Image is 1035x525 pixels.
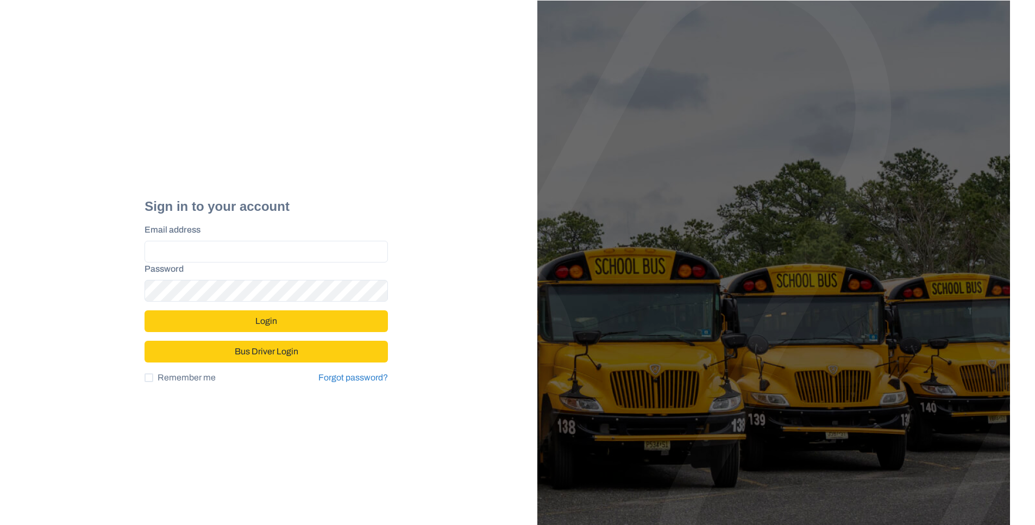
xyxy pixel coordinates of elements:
button: Login [145,310,388,332]
label: Email address [145,223,381,236]
span: Remember me [158,371,216,384]
label: Password [145,262,381,276]
a: Forgot password? [318,373,388,382]
a: Bus Driver Login [145,342,388,351]
button: Bus Driver Login [145,341,388,362]
h2: Sign in to your account [145,199,388,215]
a: Forgot password? [318,371,388,384]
